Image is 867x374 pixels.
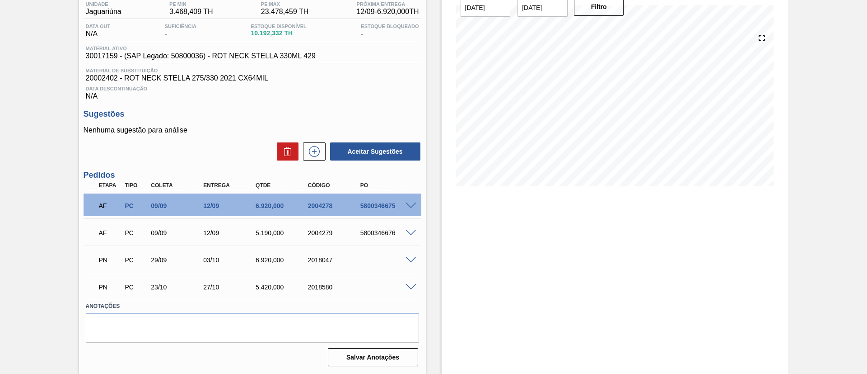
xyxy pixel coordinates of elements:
span: Data Descontinuação [86,86,419,91]
div: Aguardando Faturamento [97,196,124,216]
span: Estoque Bloqueado [361,24,419,29]
span: Material ativo [86,46,316,51]
span: Material de Substituição [86,68,419,73]
div: Tipo [122,182,149,189]
div: 5.190,000 [253,229,312,237]
p: AF [99,229,121,237]
div: 5800346675 [358,202,417,209]
span: PE MIN [169,1,213,7]
div: 2018047 [306,256,364,264]
span: PE MAX [261,1,309,7]
div: Nova sugestão [298,142,326,161]
div: - [163,24,199,38]
span: 10.192,332 TH [251,30,307,37]
span: 12/09 - 6.920,000 TH [357,8,419,16]
span: 30017159 - (SAP Legado: 50800036) - ROT NECK STELLA 330ML 429 [86,52,316,60]
div: Código [306,182,364,189]
div: Excluir Sugestões [272,142,298,161]
div: Aceitar Sugestões [326,142,421,161]
div: 6.920,000 [253,256,312,264]
div: N/A [84,24,113,38]
span: 23.478,459 TH [261,8,309,16]
div: 03/10/2025 [201,256,260,264]
span: Próxima Entrega [357,1,419,7]
div: PO [358,182,417,189]
div: 23/10/2025 [149,284,207,291]
div: 2004278 [306,202,364,209]
div: Entrega [201,182,260,189]
div: 2004279 [306,229,364,237]
span: 3.468,409 TH [169,8,213,16]
span: Unidade [86,1,121,7]
div: Aguardando Faturamento [97,223,124,243]
div: Coleta [149,182,207,189]
div: Qtde [253,182,312,189]
div: 2018580 [306,284,364,291]
div: - [359,24,421,38]
div: Pedido de Compra [122,229,149,237]
div: Pedido de Compra [122,284,149,291]
div: 5800346676 [358,229,417,237]
div: 5.420,000 [253,284,312,291]
p: Nenhuma sugestão para análise [84,126,421,134]
span: Suficiência [165,24,196,29]
span: 20002402 - ROT NECK STELLA 275/330 2021 CX64MIL [86,74,419,82]
div: Pedido em Negociação [97,250,124,270]
div: Pedido de Compra [122,256,149,264]
div: N/A [84,82,421,100]
h3: Sugestões [84,109,421,119]
div: Pedido de Compra [122,202,149,209]
div: 27/10/2025 [201,284,260,291]
button: Salvar Anotações [328,348,418,366]
h3: Pedidos [84,170,421,180]
div: Pedido em Negociação [97,277,124,297]
div: 12/09/2025 [201,229,260,237]
div: 29/09/2025 [149,256,207,264]
p: PN [99,256,121,264]
div: Etapa [97,182,124,189]
div: 09/09/2025 [149,229,207,237]
p: AF [99,202,121,209]
div: 12/09/2025 [201,202,260,209]
span: Data out [86,24,111,29]
p: PN [99,284,121,291]
span: Jaguariúna [86,8,121,16]
span: Estoque Disponível [251,24,307,29]
button: Aceitar Sugestões [330,142,420,161]
div: 6.920,000 [253,202,312,209]
div: 09/09/2025 [149,202,207,209]
label: Anotações [86,300,419,313]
